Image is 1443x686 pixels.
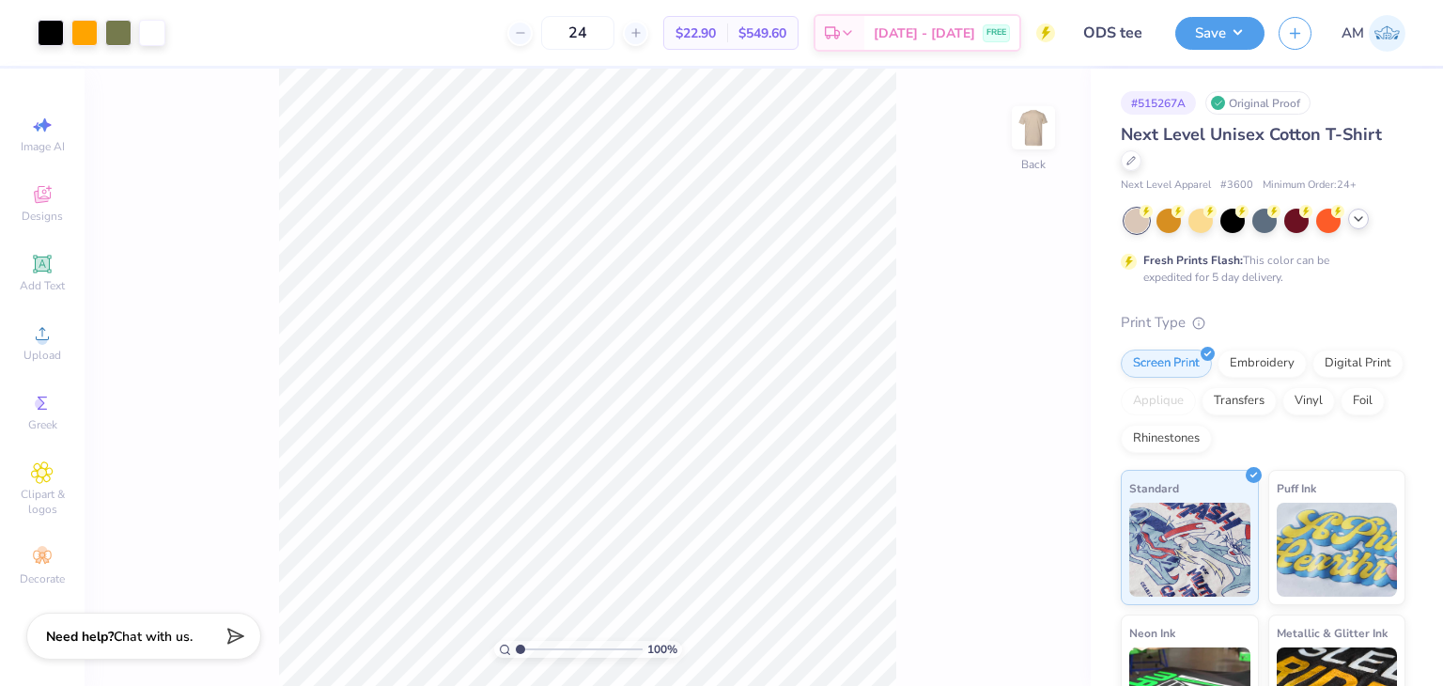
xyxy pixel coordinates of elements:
div: Foil [1341,387,1385,415]
span: # 3600 [1220,178,1253,194]
div: Original Proof [1205,91,1311,115]
input: – – [541,16,614,50]
span: 100 % [647,641,677,658]
span: AM [1342,23,1364,44]
span: Neon Ink [1129,623,1175,643]
strong: Need help? [46,628,114,646]
span: Upload [23,348,61,363]
span: Minimum Order: 24 + [1263,178,1357,194]
span: Metallic & Glitter Ink [1277,623,1388,643]
div: Print Type [1121,312,1405,334]
div: Back [1021,156,1046,173]
span: FREE [986,26,1006,39]
div: Transfers [1202,387,1277,415]
a: AM [1342,15,1405,52]
span: Decorate [20,571,65,586]
span: Standard [1129,478,1179,498]
div: Screen Print [1121,350,1212,378]
img: Puff Ink [1277,503,1398,597]
div: Vinyl [1282,387,1335,415]
span: $22.90 [675,23,716,43]
div: This color can be expedited for 5 day delivery. [1143,252,1374,286]
span: Image AI [21,139,65,154]
strong: Fresh Prints Flash: [1143,253,1243,268]
span: Puff Ink [1277,478,1316,498]
img: Standard [1129,503,1250,597]
span: Next Level Apparel [1121,178,1211,194]
span: $549.60 [738,23,786,43]
span: Next Level Unisex Cotton T-Shirt [1121,123,1382,146]
span: Designs [22,209,63,224]
span: [DATE] - [DATE] [874,23,975,43]
div: # 515267A [1121,91,1196,115]
img: Abhinav Mohan [1369,15,1405,52]
span: Chat with us. [114,628,193,646]
div: Applique [1121,387,1196,415]
button: Save [1175,17,1265,50]
div: Rhinestones [1121,425,1212,453]
span: Clipart & logos [9,487,75,517]
input: Untitled Design [1069,14,1161,52]
span: Add Text [20,278,65,293]
div: Digital Print [1312,350,1404,378]
span: Greek [28,417,57,432]
div: Embroidery [1218,350,1307,378]
img: Back [1015,109,1052,147]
